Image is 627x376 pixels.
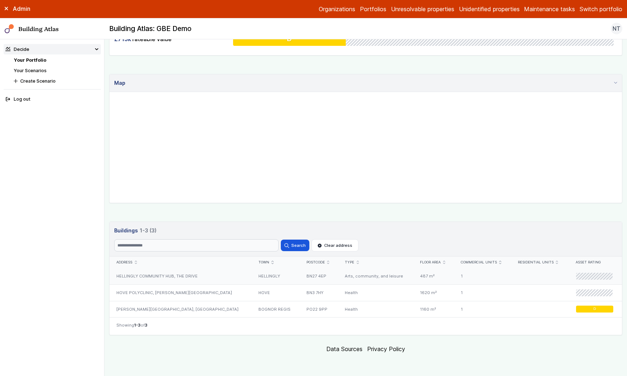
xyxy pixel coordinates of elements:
[454,284,511,301] div: 1
[140,227,156,235] span: 1-3 (3)
[461,260,504,265] div: Commercial units
[420,260,447,265] div: Floor area
[319,5,355,13] a: Organizations
[299,301,338,317] div: PO22 9PP
[299,284,338,301] div: BN3 7HY
[109,301,622,317] a: [PERSON_NAME][GEOGRAPHIC_DATA], [GEOGRAPHIC_DATA]BOGNOR REGISPO22 9PPHealth1160 m²1D
[299,268,338,284] div: BN27 4EP
[114,227,618,235] h3: Buildings
[4,44,101,54] summary: Decide
[306,260,331,265] div: Postcode
[252,284,300,301] div: HOVE
[252,268,300,284] div: HELLINGLY
[14,68,47,73] a: Your Scenarios
[134,323,141,328] span: 1-3
[391,5,454,13] a: Unresolvable properties
[459,5,520,13] a: Unidentified properties
[345,260,406,265] div: Type
[360,5,386,13] a: Portfolios
[613,24,620,33] span: NT
[109,284,622,301] a: HOVE POLYCLINIC, [PERSON_NAME][GEOGRAPHIC_DATA]HOVEBN3 7HYHealth1620 m²1
[12,76,101,86] button: Create Scenario
[413,301,454,317] div: 1160 m²
[109,74,622,92] summary: Map
[109,284,252,301] div: HOVE POLYCLINIC, [PERSON_NAME][GEOGRAPHIC_DATA]
[593,307,596,312] span: D
[116,260,244,265] div: Address
[338,284,413,301] div: Health
[576,260,615,265] div: Asset rating
[109,268,622,284] a: HELLINGLY COMMUNITY HUB, THE DRIVEHELLINGLYBN27 4EPArts, community, and leisure487 m²1
[5,24,14,34] img: main-0bbd2752.svg
[109,301,252,317] div: [PERSON_NAME][GEOGRAPHIC_DATA], [GEOGRAPHIC_DATA]
[580,5,622,13] button: Switch portfolio
[312,239,358,252] button: Clear address
[518,260,561,265] div: Residential units
[14,57,46,63] a: Your Portfolio
[524,5,575,13] a: Maintenance tasks
[6,46,29,53] div: Decide
[258,260,293,265] div: Town
[326,345,362,353] a: Data Sources
[367,345,405,353] a: Privacy Policy
[109,24,192,34] h2: Building Atlas: GBE Demo
[454,268,511,284] div: 1
[4,94,101,105] button: Log out
[413,284,454,301] div: 1620 m²
[109,268,252,284] div: HELLINGLY COMMUNITY HUB, THE DRIVE
[145,323,147,328] span: 3
[338,301,413,317] div: Health
[454,301,511,317] div: 1
[109,317,622,335] nav: Table navigation
[338,268,413,284] div: Arts, community, and leisure
[281,240,309,251] button: Search
[252,301,300,317] div: BOGNOR REGIS
[116,322,147,328] span: Showing of
[611,23,622,34] button: NT
[413,268,454,284] div: 487 m²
